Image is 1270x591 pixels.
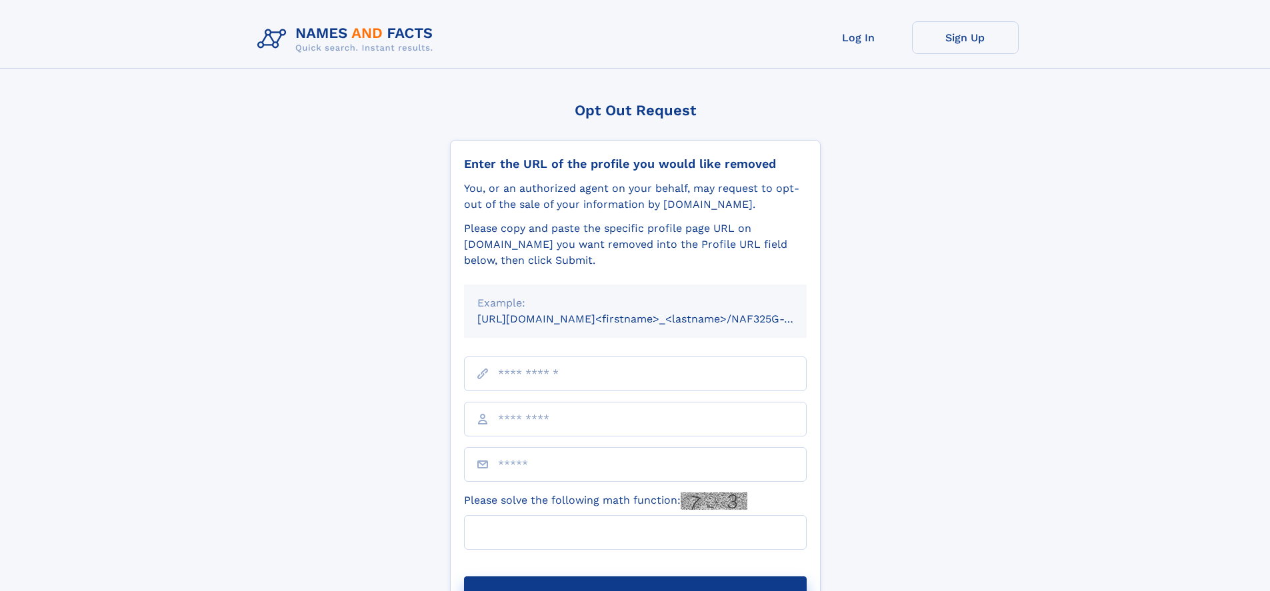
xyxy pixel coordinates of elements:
[252,21,444,57] img: Logo Names and Facts
[477,312,832,325] small: [URL][DOMAIN_NAME]<firstname>_<lastname>/NAF325G-xxxxxxxx
[805,21,912,54] a: Log In
[477,295,793,311] div: Example:
[912,21,1019,54] a: Sign Up
[464,221,807,269] div: Please copy and paste the specific profile page URL on [DOMAIN_NAME] you want removed into the Pr...
[450,102,821,119] div: Opt Out Request
[464,157,807,171] div: Enter the URL of the profile you would like removed
[464,181,807,213] div: You, or an authorized agent on your behalf, may request to opt-out of the sale of your informatio...
[464,492,747,510] label: Please solve the following math function:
